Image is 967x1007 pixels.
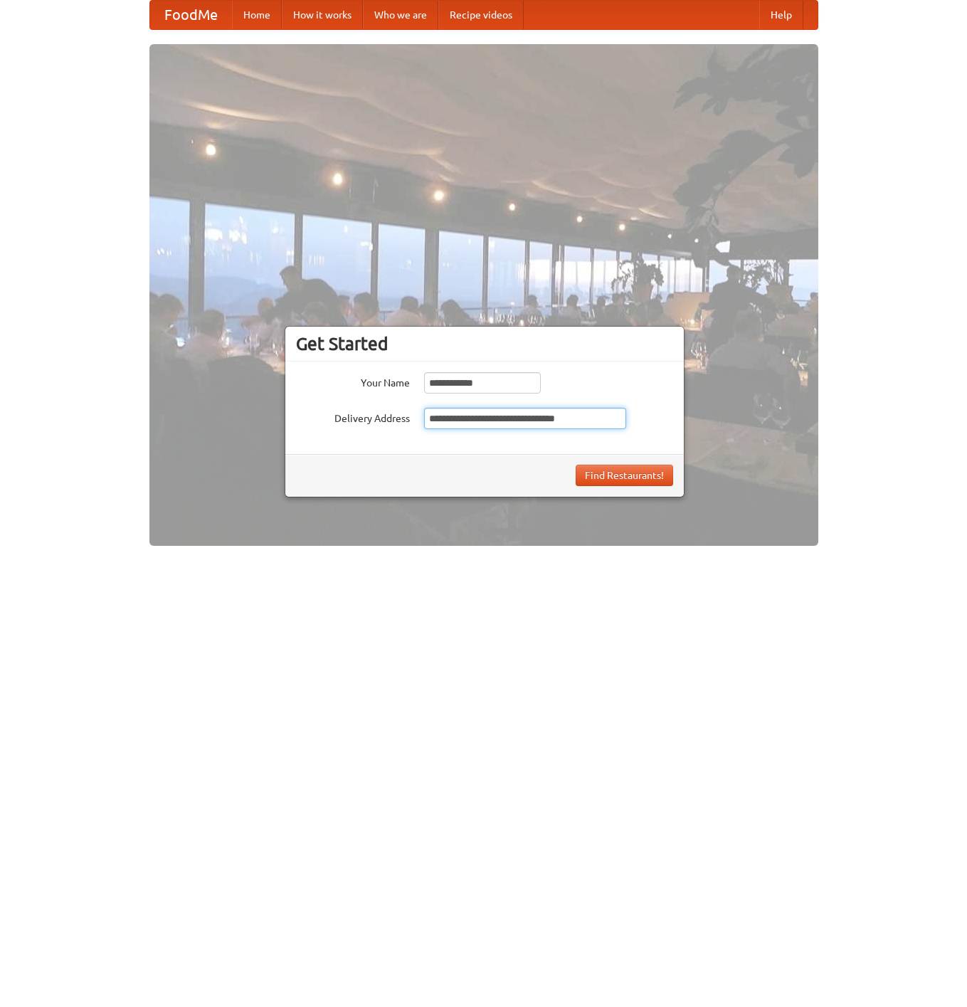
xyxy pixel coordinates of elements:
label: Your Name [296,372,410,390]
button: Find Restaurants! [576,465,673,486]
a: Who we are [363,1,438,29]
a: Help [759,1,803,29]
h3: Get Started [296,333,673,354]
a: FoodMe [150,1,232,29]
a: Recipe videos [438,1,524,29]
a: Home [232,1,282,29]
label: Delivery Address [296,408,410,426]
a: How it works [282,1,363,29]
